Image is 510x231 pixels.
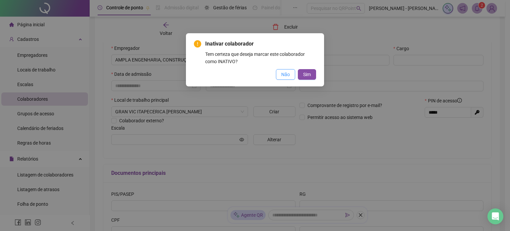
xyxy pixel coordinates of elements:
button: Não [276,69,295,80]
span: exclamation-circle [194,40,201,48]
div: Open Intercom Messenger [487,208,503,224]
button: Sim [298,69,316,80]
div: Tem certeza que deseja marcar este colaborador como INATIVO? [205,51,316,65]
span: Inativar colaborador [205,40,316,48]
span: Sim [303,71,311,78]
span: Não [281,71,290,78]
